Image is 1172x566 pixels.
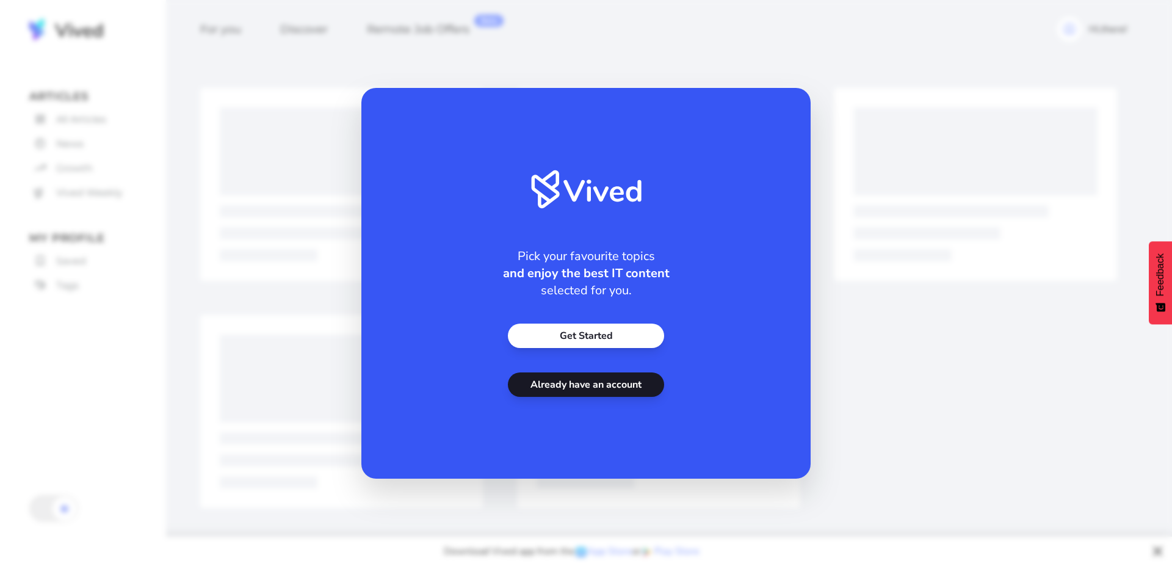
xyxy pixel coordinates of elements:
[503,265,670,281] strong: and enjoy the best IT content
[1149,241,1172,324] button: Feedback - Show survey
[508,324,664,348] a: Get Started
[508,372,664,397] a: Already have an account
[1155,253,1166,296] span: Feedback
[531,170,642,209] img: Vived
[503,248,670,299] h2: Pick your favourite topics selected for you.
